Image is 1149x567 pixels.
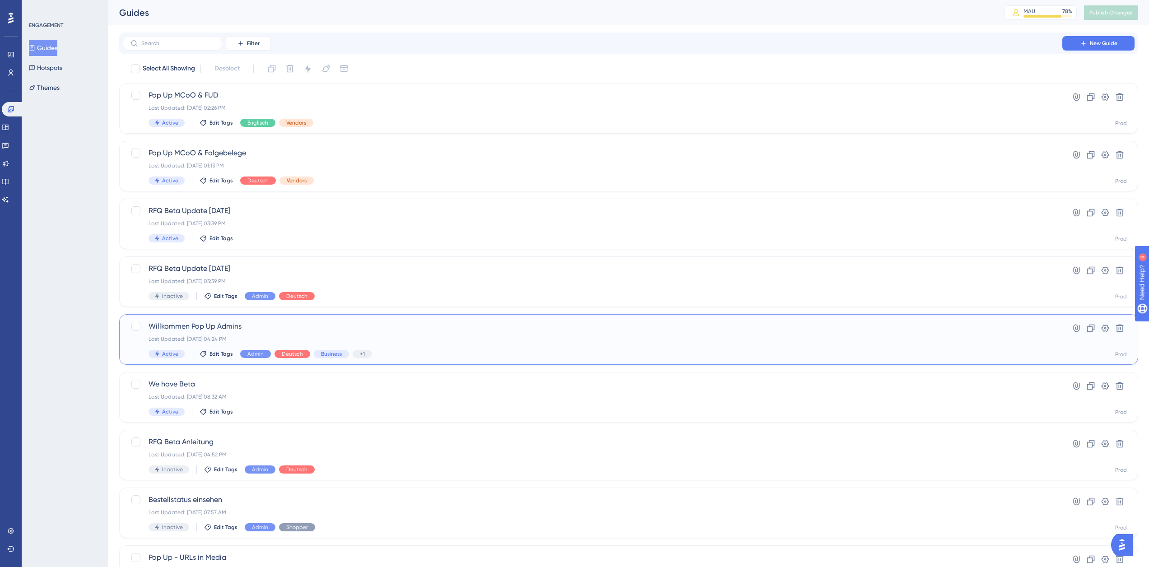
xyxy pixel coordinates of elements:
[149,104,1037,112] div: Last Updated: [DATE] 02:26 PM
[29,79,60,96] button: Themes
[252,466,268,473] span: Admin
[1089,9,1133,16] span: Publish Changes
[287,177,307,184] span: Vendors
[1115,351,1127,358] div: Prod
[247,177,269,184] span: Deutsch
[206,60,248,77] button: Deselect
[162,177,178,184] span: Active
[200,119,233,126] button: Edit Tags
[149,205,1037,216] span: RFQ Beta Update [DATE]
[214,293,237,300] span: Edit Tags
[162,524,183,531] span: Inactive
[286,119,306,126] span: Vendors
[149,162,1037,169] div: Last Updated: [DATE] 01:13 PM
[29,60,62,76] button: Hotspots
[360,350,365,358] span: +1
[149,494,1037,505] span: Bestellstatus einsehen
[247,40,260,47] span: Filter
[1062,8,1072,15] div: 78 %
[1090,40,1117,47] span: New Guide
[149,509,1037,516] div: Last Updated: [DATE] 07:57 AM
[1115,177,1127,185] div: Prod
[286,293,307,300] span: Deutsch
[149,90,1037,101] span: Pop Up MCoO & FUD
[1115,120,1127,127] div: Prod
[149,335,1037,343] div: Last Updated: [DATE] 04:24 PM
[209,350,233,358] span: Edit Tags
[149,278,1037,285] div: Last Updated: [DATE] 03:39 PM
[162,119,178,126] span: Active
[29,40,57,56] button: Guides
[1115,524,1127,531] div: Prod
[247,350,264,358] span: Admin
[214,524,237,531] span: Edit Tags
[214,63,240,74] span: Deselect
[204,524,237,531] button: Edit Tags
[286,466,307,473] span: Deutsch
[149,552,1037,563] span: Pop Up - URLs in Media
[149,379,1037,390] span: We have Beta
[200,177,233,184] button: Edit Tags
[149,263,1037,274] span: RFQ Beta Update [DATE]
[204,293,237,300] button: Edit Tags
[204,466,237,473] button: Edit Tags
[149,321,1037,332] span: Willkommen Pop Up Admins
[200,235,233,242] button: Edit Tags
[1115,409,1127,416] div: Prod
[209,119,233,126] span: Edit Tags
[1115,293,1127,300] div: Prod
[226,36,271,51] button: Filter
[143,63,195,74] span: Select All Showing
[1115,466,1127,474] div: Prod
[149,220,1037,227] div: Last Updated: [DATE] 03:39 PM
[282,350,303,358] span: Deutsch
[63,5,65,12] div: 4
[162,235,178,242] span: Active
[162,466,183,473] span: Inactive
[1023,8,1035,15] div: MAU
[162,408,178,415] span: Active
[149,148,1037,158] span: Pop Up MCoO & Folgebelege
[119,6,982,19] div: Guides
[209,235,233,242] span: Edit Tags
[162,350,178,358] span: Active
[286,524,308,531] span: Shopper
[1115,235,1127,242] div: Prod
[200,408,233,415] button: Edit Tags
[1062,36,1135,51] button: New Guide
[321,350,342,358] span: Business
[149,437,1037,447] span: RFQ Beta Anleitung
[209,408,233,415] span: Edit Tags
[252,293,268,300] span: Admin
[214,466,237,473] span: Edit Tags
[149,451,1037,458] div: Last Updated: [DATE] 04:52 PM
[162,293,183,300] span: Inactive
[247,119,268,126] span: Englisch
[1084,5,1138,20] button: Publish Changes
[21,2,56,13] span: Need Help?
[200,350,233,358] button: Edit Tags
[141,40,214,46] input: Search
[149,393,1037,400] div: Last Updated: [DATE] 08:32 AM
[209,177,233,184] span: Edit Tags
[29,22,63,29] div: ENGAGEMENT
[1111,531,1138,558] iframe: UserGuiding AI Assistant Launcher
[252,524,268,531] span: Admin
